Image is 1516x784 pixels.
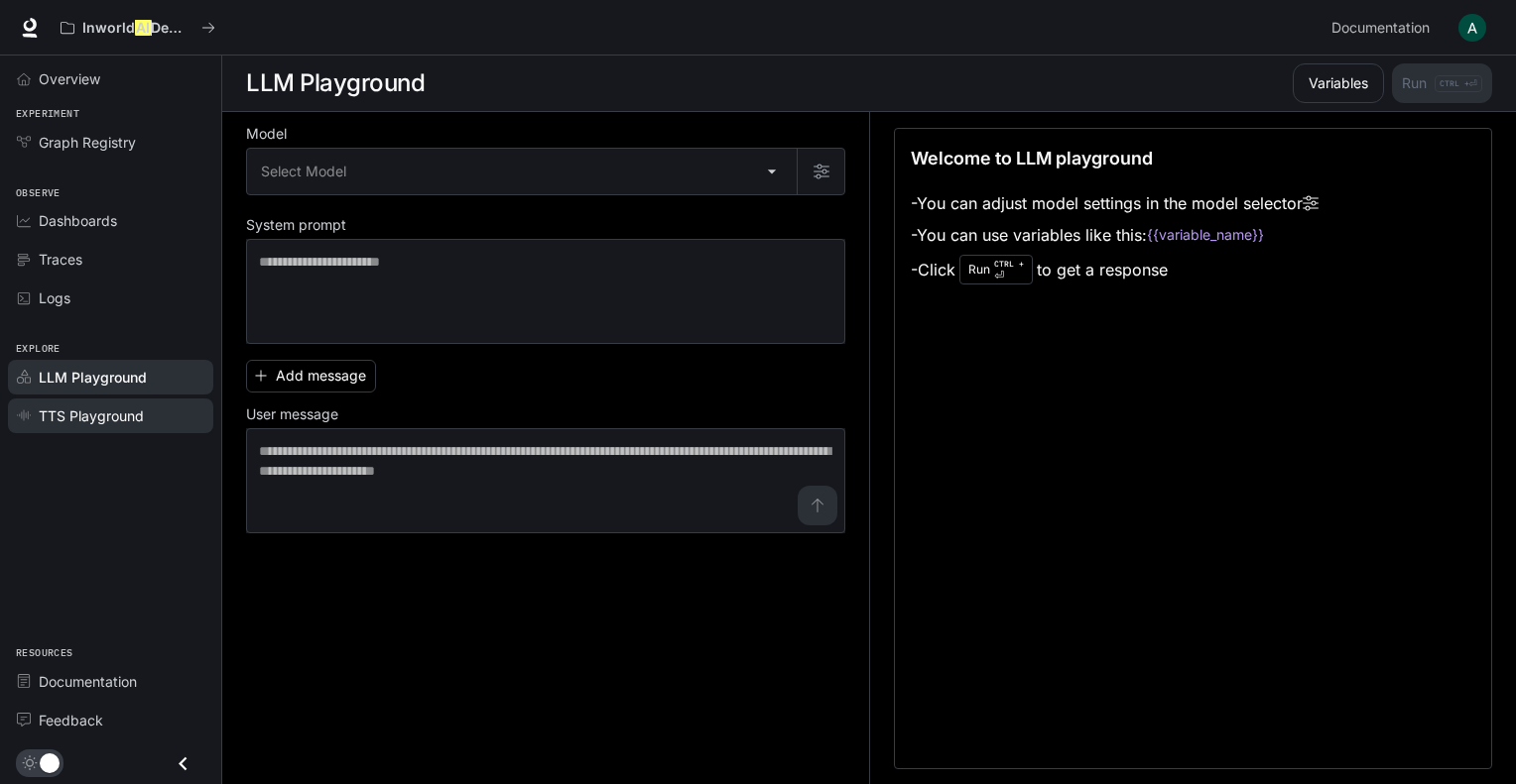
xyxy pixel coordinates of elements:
[246,127,287,141] p: Model
[959,255,1033,284] div: Run
[39,210,117,231] span: Dashboards
[246,360,376,392] button: Add message
[911,145,1153,171] p: Welcome to LLM playground
[39,405,144,426] span: TTS Playground
[1331,16,1430,41] span: Documentation
[39,367,147,388] span: LLM Playground
[911,251,1319,288] li: - Click to get a response
[1147,225,1264,245] code: {{variable_name}}
[135,18,151,37] em: AI
[911,187,1319,219] li: - You can adjust model settings in the model selector
[8,61,213,96] a: Overview
[8,280,213,315] a: Logs
[82,20,193,37] p: Inworld Demos
[8,360,213,394] a: LLM Playground
[994,258,1024,281] p: ⏎
[261,162,346,181] span: Select Model
[39,671,137,692] span: Documentation
[246,407,338,421] p: User message
[246,218,346,232] p: System prompt
[1324,8,1445,48] a: Documentation
[8,203,213,238] a: Dashboards
[39,68,100,89] span: Overview
[39,249,82,270] span: Traces
[39,710,103,730] span: Feedback
[246,63,425,103] h1: LLM Playground
[8,242,213,277] a: Traces
[911,219,1319,251] li: - You can use variables like this:
[52,8,224,48] button: All workspaces
[39,132,136,153] span: Graph Registry
[1453,8,1492,48] button: User avatar
[994,258,1024,270] p: CTRL +
[8,664,213,699] a: Documentation
[39,287,70,308] span: Logs
[8,703,213,737] a: Feedback
[40,751,60,773] span: Dark mode toggle
[1458,14,1486,42] img: User avatar
[8,398,213,433] a: TTS Playground
[247,149,797,194] div: Select Model
[161,743,205,784] button: Close drawer
[1293,63,1384,103] button: Variables
[8,125,213,160] a: Graph Registry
